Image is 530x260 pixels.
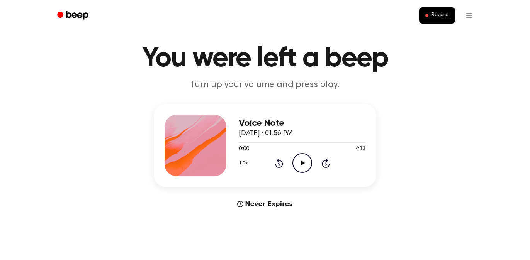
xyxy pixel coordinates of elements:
span: [DATE] · 01:56 PM [239,130,293,137]
h3: Voice Note [239,118,365,128]
div: Never Expires [154,199,376,209]
button: 1.0x [239,157,250,170]
p: Turn up your volume and press play. [117,79,413,91]
button: Record [419,7,455,24]
button: Open menu [460,6,478,25]
span: 4:33 [355,145,365,153]
h1: You were left a beep [67,45,463,73]
a: Beep [52,8,95,23]
span: 0:00 [239,145,249,153]
span: Record [431,12,449,19]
